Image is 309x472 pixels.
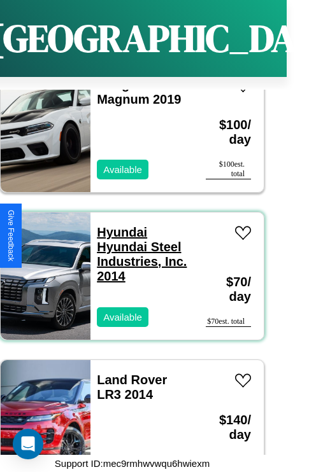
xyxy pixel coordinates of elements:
h3: $ 70 / day [206,262,251,317]
a: Dodge Magnum 2019 [97,78,181,106]
div: $ 100 est. total [206,160,251,179]
a: Land Rover LR3 2014 [97,373,167,401]
div: $ 70 est. total [206,317,251,327]
a: Hyundai Hyundai Steel Industries, Inc. 2014 [97,225,187,283]
div: Open Intercom Messenger [13,429,43,459]
h3: $ 140 / day [206,400,251,455]
div: Give Feedback [6,210,15,261]
h3: $ 100 / day [206,105,251,160]
p: Available [103,309,142,326]
p: Support ID: mec9rmhwvwqu6hwiexm [55,455,210,472]
p: Available [103,161,142,178]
